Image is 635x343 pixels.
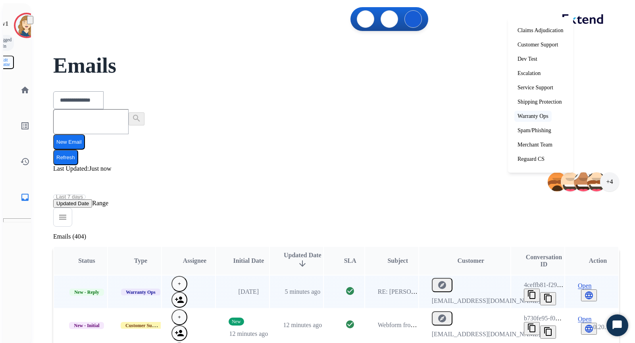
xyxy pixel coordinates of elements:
mat-icon: inbox [20,193,30,202]
mat-icon: check_circle [345,286,355,296]
p: Escalation [514,68,544,79]
span: Type [134,257,147,264]
span: Customer Support [121,322,168,329]
mat-icon: arrow_downward [298,259,307,268]
button: + [171,309,187,325]
button: Start Chat [606,314,628,336]
span: Assignee [183,257,207,264]
mat-icon: content_copy [527,323,537,333]
mat-icon: check_circle [345,320,355,329]
span: Webform from [EMAIL_ADDRESS][DOMAIN_NAME] on [DATE] [378,322,556,328]
mat-icon: home [20,85,30,95]
p: Shipping Protection [514,96,565,108]
span: + [178,281,181,287]
p: Emails (404) [53,233,619,240]
p: New [229,318,244,326]
img: avatar [15,14,38,37]
mat-icon: content_copy [543,327,553,336]
button: + [171,276,187,292]
mat-icon: menu [58,212,67,222]
mat-icon: person_add [175,295,184,304]
button: Refresh [53,150,78,165]
mat-icon: history [20,157,30,166]
span: Range [53,200,108,206]
span: Customer [458,257,485,264]
span: 4ceffb81-f291-4c7c-9a3c-d72c60e20d2b [524,281,628,288]
svg: Open Chat [612,320,623,331]
span: New - Reply [69,289,104,296]
span: Updated Date [284,252,321,258]
mat-icon: language [584,291,594,300]
span: Last Updated: [53,165,89,172]
span: 5 minutes ago [285,288,320,295]
span: Subject [387,257,408,264]
p: Merchant Team [514,139,556,150]
span: 12 minutes ago [283,322,322,328]
mat-icon: content_copy [527,290,537,299]
span: Conversation ID [526,254,562,268]
span: [EMAIL_ADDRESS][DOMAIN_NAME] [432,331,541,337]
span: SLA [344,257,356,264]
p: Spam/Phishing [514,125,554,136]
mat-icon: search [132,114,141,123]
span: RE: [PERSON_NAME] - SO#501291570 [ thread::YkCygjclBkiccZoDyUlVXDk:: ] [378,288,595,295]
mat-icon: person_add [175,328,184,338]
h2: Emails [53,58,619,73]
mat-icon: list_alt [20,121,30,131]
div: +4 [600,172,619,191]
span: Status [78,257,95,264]
p: Service Support [514,82,556,93]
mat-icon: explore [437,314,447,323]
span: [DATE] [239,288,259,295]
p: 0.20.1027RC [593,322,627,332]
span: Open [578,316,592,323]
span: Warranty Ops [121,289,160,296]
span: Initial Date [233,257,264,264]
p: Reguard CS [514,154,548,165]
span: 12 minutes ago [229,330,268,337]
th: Action [565,247,618,275]
p: Claims Adjudication [514,25,567,36]
mat-icon: content_copy [543,293,553,303]
button: Updated Date [53,199,92,208]
mat-icon: explore [437,280,447,290]
span: [EMAIL_ADDRESS][DOMAIN_NAME] [432,297,541,304]
span: + [178,314,181,320]
p: Dev Test [514,54,541,65]
span: Open [578,282,592,289]
p: Customer Support [514,39,561,50]
p: Warranty Ops [514,111,552,122]
button: Last 7 days [53,195,86,199]
span: Last 7 days [56,195,83,198]
span: b730fe95-f019-4d49-a6b3-4f074c02e746 [524,315,629,322]
mat-icon: language [584,324,594,333]
button: New Email [53,134,85,150]
span: New - Initial [69,322,104,329]
span: Just now [89,165,111,172]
